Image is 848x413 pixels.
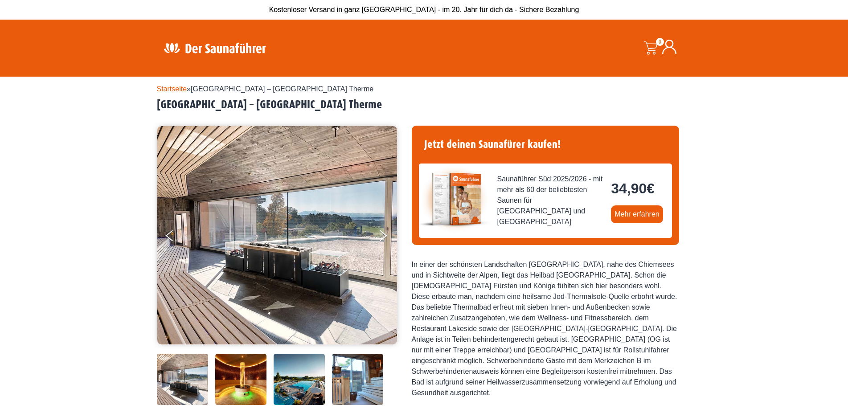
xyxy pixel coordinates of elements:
button: Next [378,226,400,249]
bdi: 34,90 [611,180,655,196]
span: 0 [656,38,664,46]
span: [GEOGRAPHIC_DATA] – [GEOGRAPHIC_DATA] Therme [191,85,373,93]
span: Saunaführer Süd 2025/2026 - mit mehr als 60 der beliebtesten Saunen für [GEOGRAPHIC_DATA] und [GE... [497,174,604,227]
div: In einer der schönsten Landschaften [GEOGRAPHIC_DATA], nahe des Chiemsees und in Sichtweite der A... [412,259,679,398]
span: Kostenloser Versand in ganz [GEOGRAPHIC_DATA] - im 20. Jahr für dich da - Sichere Bezahlung [269,6,579,13]
button: Previous [166,226,188,249]
span: » [157,85,374,93]
h2: [GEOGRAPHIC_DATA] – [GEOGRAPHIC_DATA] Therme [157,98,692,112]
img: der-saunafuehrer-2025-sued.jpg [419,164,490,235]
span: € [647,180,655,196]
a: Mehr erfahren [611,205,663,223]
a: Startseite [157,85,187,93]
h4: Jetzt deinen Saunafürer kaufen! [419,133,672,156]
